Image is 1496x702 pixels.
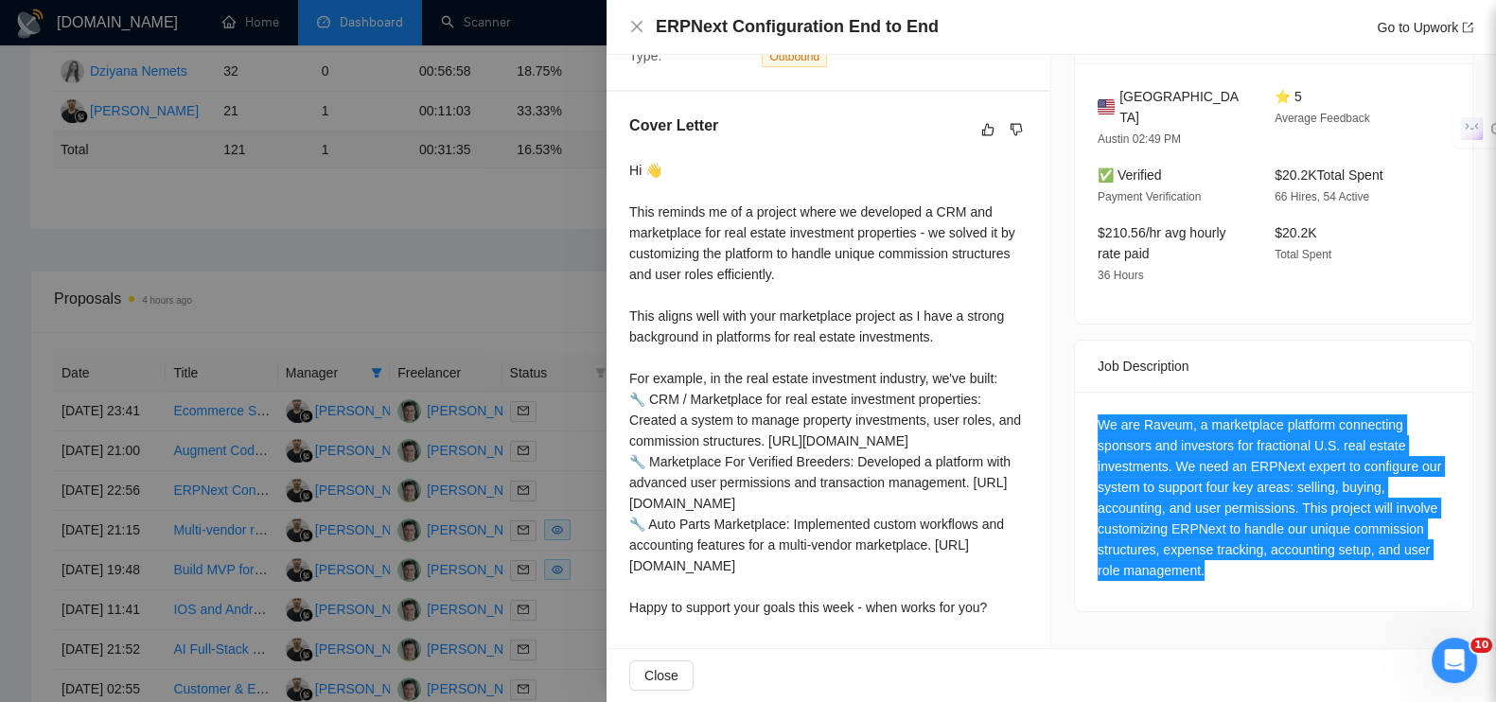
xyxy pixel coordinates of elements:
button: Close [629,660,694,691]
button: dislike [1005,118,1028,141]
button: like [977,118,999,141]
div: yellow [35,7,58,29]
span: Payment Verification [1098,190,1201,203]
div: Share on X [178,3,208,33]
div: pink [7,7,29,29]
span: dislike [1010,122,1023,137]
div: green [63,7,86,29]
span: Type: [629,48,661,63]
span: Austin 02:49 PM [1098,132,1181,146]
span: $20.2K Total Spent [1275,167,1382,183]
span: like [981,122,994,137]
a: Go to Upworkexport [1377,20,1473,35]
span: Total Spent [1275,248,1331,261]
img: 🇺🇸 [1098,97,1115,117]
span: 10 [1470,638,1492,653]
span: close [629,19,644,34]
button: Close [629,19,644,35]
span: $20.2K [1275,225,1316,240]
span: 36 Hours [1098,269,1144,282]
div: Add a Note [117,3,148,33]
div: We are Raveum, a marketplace platform connecting sponsors and investors for fractional U.S. real ... [1098,414,1450,581]
h5: Cover Letter [629,114,718,137]
div: Job Description [1098,341,1450,392]
span: Outbound [762,46,827,67]
div: Create a Quoteshot [148,3,178,33]
span: 66 Hires, 54 Active [1275,190,1369,203]
span: $210.56/hr avg hourly rate paid [1098,225,1225,261]
span: Average Feedback [1275,112,1370,125]
iframe: Intercom live chat [1432,638,1477,683]
span: export [1462,22,1473,33]
span: Close [644,665,678,686]
span: ⭐ 5 [1275,89,1302,104]
span: [GEOGRAPHIC_DATA] [1119,86,1244,128]
span: ✅ Verified [1098,167,1162,183]
div: blue [92,7,114,29]
div: Hi 👋 This reminds me of a project where we developed a CRM and marketplace for real estate invest... [629,160,1028,618]
h4: ERPNext Configuration End to End [656,15,939,39]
